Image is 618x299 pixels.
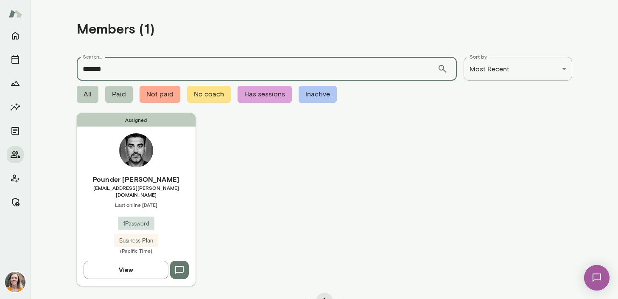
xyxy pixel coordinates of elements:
span: Has sessions [238,86,292,103]
span: All [77,86,98,103]
button: Insights [7,99,24,116]
h4: Members (1) [77,20,155,37]
span: Not paid [140,86,180,103]
span: [EMAIL_ADDRESS][PERSON_NAME][DOMAIN_NAME] [77,184,196,198]
button: Documents [7,122,24,139]
label: Sort by [470,53,487,60]
h6: Pounder [PERSON_NAME] [77,174,196,184]
img: Mento [8,6,22,22]
button: Client app [7,170,24,187]
label: Search... [83,53,102,60]
span: Last online [DATE] [77,201,196,208]
span: 1Password [118,220,154,228]
div: Most Recent [464,57,572,81]
img: Pounder Baehr [119,133,153,167]
button: Members [7,146,24,163]
span: (Pacific Time) [77,247,196,254]
button: Sessions [7,51,24,68]
button: Growth Plan [7,75,24,92]
span: No coach [187,86,231,103]
span: Inactive [299,86,337,103]
span: Business Plan [114,237,158,245]
button: Manage [7,194,24,211]
span: Assigned [77,113,196,127]
img: Carrie Kelly [5,272,25,292]
span: Paid [105,86,133,103]
button: View [84,261,168,279]
button: Home [7,27,24,44]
